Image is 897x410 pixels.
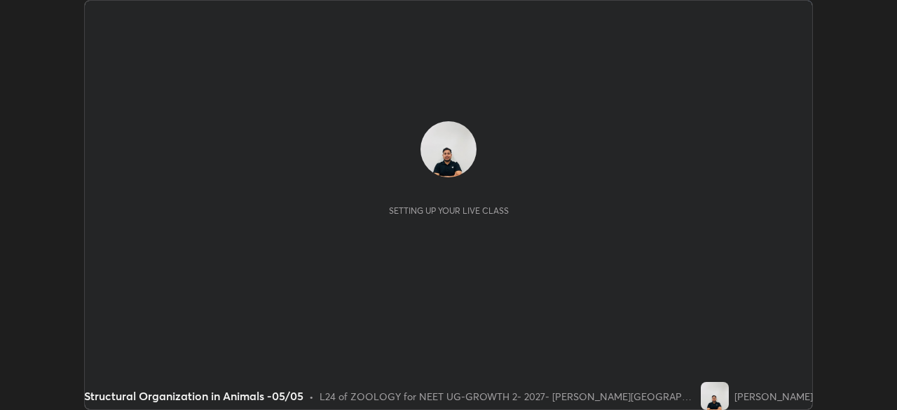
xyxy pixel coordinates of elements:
[389,205,509,216] div: Setting up your live class
[320,389,695,404] div: L24 of ZOOLOGY for NEET UG-GROWTH 2- 2027- [PERSON_NAME][GEOGRAPHIC_DATA]
[84,388,303,404] div: Structural Organization in Animals -05/05
[420,121,477,177] img: bc45ff1babc54a88b3b2e133d9890c25.jpg
[734,389,813,404] div: [PERSON_NAME]
[309,389,314,404] div: •
[701,382,729,410] img: bc45ff1babc54a88b3b2e133d9890c25.jpg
